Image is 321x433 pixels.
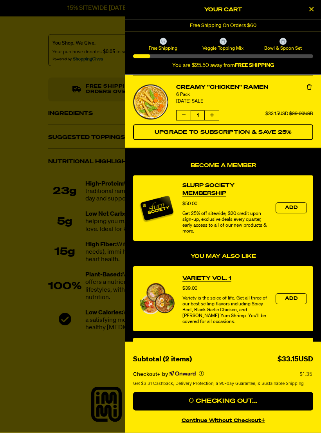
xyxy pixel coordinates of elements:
[133,85,168,120] a: View details for Creamy "Chicken" Ramen
[276,293,307,304] button: Add the product, Variety Vol. 1 to Cart
[133,380,304,387] span: Get $3.31 Cashback, Delivery Protection, a 90-day Guarantee, & Sustainable Shipping
[133,4,313,16] h2: Your Cart
[289,112,313,116] span: $39.00USD
[191,111,205,120] span: 1
[182,286,197,291] span: $39.00
[133,371,160,377] span: Checkout+
[254,45,312,51] span: Bowl & Spoon Set
[133,337,313,409] div: product
[133,85,168,120] img: Creamy "Chicken" Ramen
[133,356,192,363] span: Subtotal (2 items)
[133,414,313,425] button: continue without Checkout+
[133,253,313,260] h4: You may also like
[176,98,313,105] div: [DATE] SALE
[235,63,274,68] b: FREE SHIPPING
[133,392,313,411] button: Checking Out...
[139,283,175,314] img: View Variety Vol. 1
[176,83,313,92] a: Creamy "Chicken" Ramen
[170,371,196,377] a: Powered by Onward
[299,371,313,377] p: $1.35
[176,92,313,98] div: 6 Pack
[182,274,231,282] a: View Variety Vol. 1
[285,206,298,210] span: Add
[182,182,268,197] a: View Slurp Society Membership
[133,124,313,140] button: Switch Creamy "Chicken" Ramen to a Subscription
[133,266,313,332] div: product
[155,130,292,135] span: Upgrade to Subscription & Save 25%
[133,162,313,169] h4: Become a Member
[133,175,313,241] div: product
[265,112,288,116] span: $33.15USD
[194,45,252,51] span: Veggie Topping Mix
[285,296,298,301] span: Add
[125,20,321,32] div: 1 of 1
[182,211,268,235] div: Get 25% off sitewide, $20 credit upon sign-up, exclusive deals every quarter, early access to all...
[305,4,317,16] button: Close Cart
[162,371,168,377] span: by
[182,202,197,206] span: $50.00
[182,296,268,325] div: Variety is the spice of life. Get all three of our best selling flavors including Spicy Beef, Bla...
[276,202,307,213] button: Add the product, Slurp Society Membership to Cart
[177,111,191,120] button: Decrease quantity of Creamy "Chicken" Ramen
[305,83,313,91] button: Remove Creamy "Chicken" Ramen
[133,75,313,148] li: product
[134,45,192,51] span: Free Shipping
[189,398,257,404] span: Checking Out...
[205,111,219,120] button: Increase quantity of Creamy "Chicken" Ramen
[133,62,313,69] div: You are $25.50 away from
[278,354,313,365] div: $33.15USD
[199,371,204,376] button: More info
[133,365,313,392] section: Checkout+
[139,191,175,226] img: Membership image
